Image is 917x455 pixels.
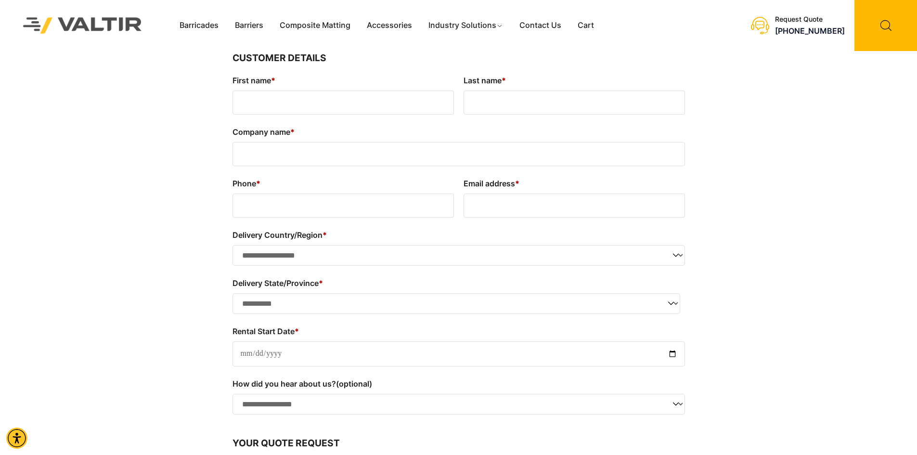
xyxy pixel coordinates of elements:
[464,73,685,88] label: Last name
[232,436,685,451] h3: Your quote request
[256,179,260,188] abbr: required
[232,227,685,243] label: Delivery Country/Region
[171,18,227,33] a: Barricades
[464,176,685,191] label: Email address
[232,124,685,140] label: Company name
[271,76,275,85] abbr: required
[232,73,454,88] label: First name
[295,326,299,336] abbr: required
[271,18,359,33] a: Composite Matting
[232,176,454,191] label: Phone
[319,278,323,288] abbr: required
[502,76,506,85] abbr: required
[232,324,685,339] label: Rental Start Date
[323,230,327,240] abbr: required
[227,18,271,33] a: Barriers
[232,51,685,65] h3: Customer Details
[336,379,372,389] span: (optional)
[290,127,295,137] abbr: required
[420,18,511,33] a: Industry Solutions
[359,18,420,33] a: Accessories
[232,275,680,291] label: Delivery State/Province
[6,428,27,449] div: Accessibility Menu
[775,26,845,36] a: call (888) 496-3625
[569,18,602,33] a: Cart
[232,376,685,391] label: How did you hear about us?
[775,15,845,24] div: Request Quote
[511,18,569,33] a: Contact Us
[515,179,519,188] abbr: required
[11,5,155,46] img: Valtir Rentals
